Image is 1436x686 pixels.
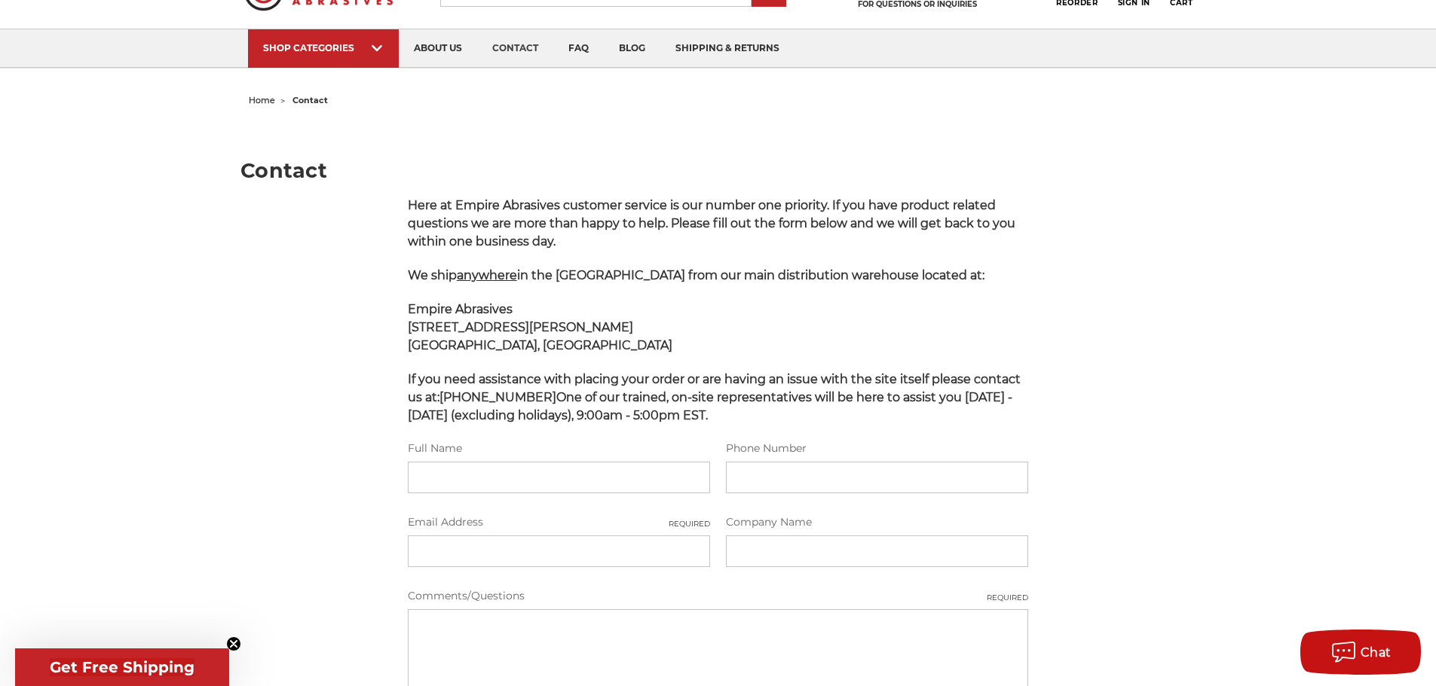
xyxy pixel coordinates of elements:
[408,320,672,352] strong: [STREET_ADDRESS][PERSON_NAME] [GEOGRAPHIC_DATA], [GEOGRAPHIC_DATA]
[1300,630,1421,675] button: Chat
[1361,645,1392,660] span: Chat
[408,372,1021,422] span: If you need assistance with placing your order or are having an issue with the site itself please...
[292,95,328,105] span: contact
[408,302,513,316] span: Empire Abrasives
[553,29,604,68] a: faq
[226,636,241,651] button: Close teaser
[726,514,1028,530] label: Company Name
[263,42,384,53] div: SHOP CATEGORIES
[987,592,1028,603] small: Required
[408,198,1015,248] span: Here at Empire Abrasives customer service is our number one priority. If you have product related...
[726,441,1028,456] label: Phone Number
[439,390,556,404] strong: [PHONE_NUMBER]
[408,441,710,456] label: Full Name
[399,29,477,68] a: about us
[249,95,275,105] a: home
[408,514,710,530] label: Email Address
[669,518,710,529] small: Required
[604,29,660,68] a: blog
[477,29,553,68] a: contact
[15,648,229,686] div: Get Free ShippingClose teaser
[50,658,194,676] span: Get Free Shipping
[408,268,984,282] span: We ship in the [GEOGRAPHIC_DATA] from our main distribution warehouse located at:
[457,268,517,282] span: anywhere
[240,160,1196,181] h1: Contact
[408,588,1029,604] label: Comments/Questions
[660,29,795,68] a: shipping & returns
